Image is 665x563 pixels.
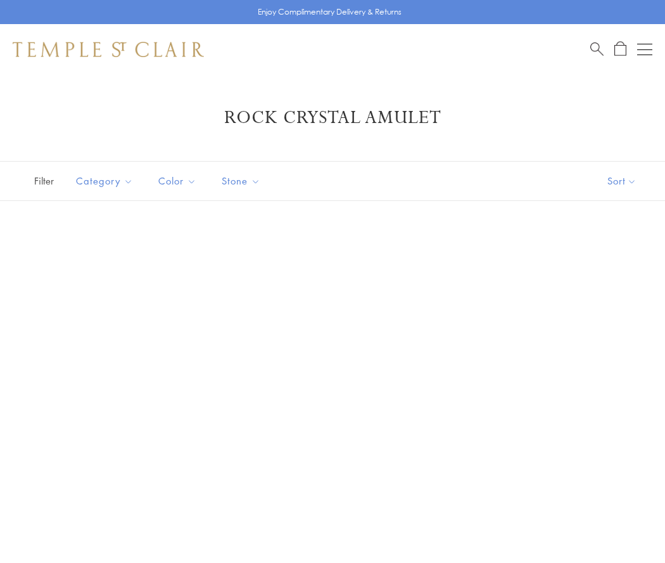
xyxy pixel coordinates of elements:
[590,41,604,57] a: Search
[614,41,626,57] a: Open Shopping Bag
[149,167,206,195] button: Color
[70,173,142,189] span: Category
[579,162,665,200] button: Show sort by
[212,167,270,195] button: Stone
[66,167,142,195] button: Category
[13,42,204,57] img: Temple St. Clair
[215,173,270,189] span: Stone
[32,107,633,129] h1: Rock Crystal Amulet
[258,6,402,18] p: Enjoy Complimentary Delivery & Returns
[152,173,206,189] span: Color
[637,42,652,57] button: Open navigation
